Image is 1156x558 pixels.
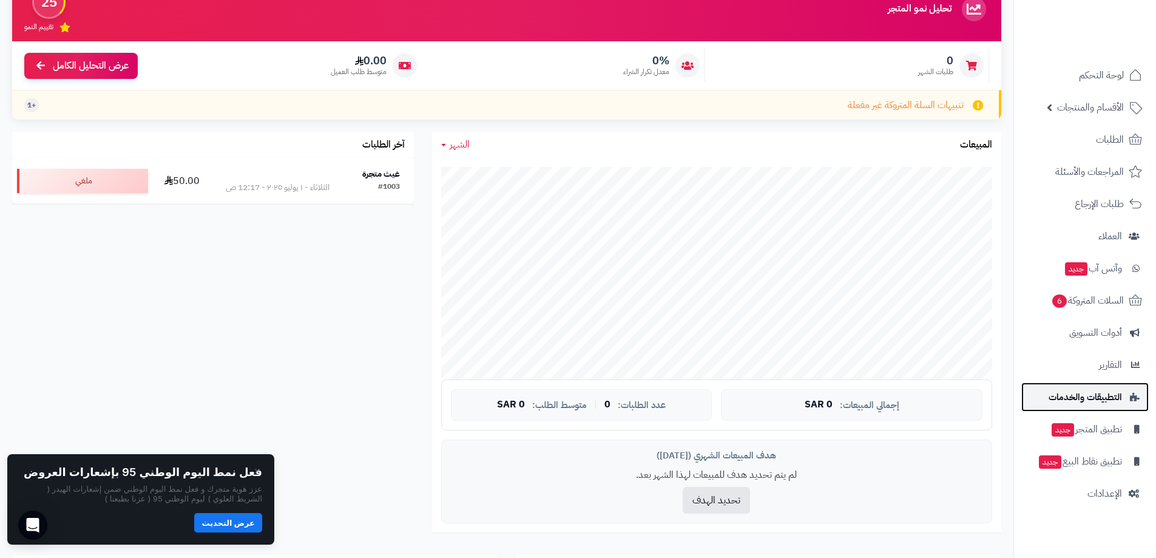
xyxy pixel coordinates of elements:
span: 6 [1052,294,1067,308]
div: Open Intercom Messenger [18,511,47,540]
span: 0 SAR [497,400,525,410]
span: تنبيهات السلة المتروكة غير مفعلة [848,98,964,112]
button: تحديد الهدف [683,487,750,514]
span: التطبيقات والخدمات [1049,389,1122,406]
p: لم يتم تحديد هدف للمبيعات لهذا الشهر بعد. [451,468,982,482]
a: تطبيق المتجرجديد [1021,415,1149,444]
span: الشهر [450,137,470,152]
span: تطبيق المتجر [1050,421,1122,438]
span: العملاء [1098,228,1122,245]
div: الثلاثاء - ١ يوليو ٢٠٢٥ - 12:17 ص [226,182,330,194]
span: متوسط طلب العميل [331,67,387,77]
a: عرض التحليل الكامل [24,53,138,79]
span: 0 [918,54,953,67]
div: هدف المبيعات الشهري ([DATE]) [451,449,982,462]
h2: فعل نمط اليوم الوطني 95 بإشعارات العروض [24,466,262,478]
a: المراجعات والأسئلة [1021,157,1149,186]
span: إجمالي المبيعات: [840,400,899,410]
span: 0 SAR [805,400,833,410]
span: تقييم النمو [24,22,53,32]
span: لوحة التحكم [1079,67,1124,84]
span: جديد [1065,262,1087,276]
h3: آخر الطلبات [362,140,405,151]
span: | [594,400,597,409]
a: الشهر [441,138,470,152]
a: الطلبات [1021,125,1149,154]
span: طلبات الإرجاع [1075,196,1124,213]
div: ملغي [17,169,148,193]
span: الطلبات [1096,131,1124,148]
a: الإعدادات [1021,479,1149,508]
span: 0% [623,54,669,67]
span: السلات المتروكة [1051,292,1124,309]
span: طلبات الشهر [918,67,953,77]
a: وآتس آبجديد [1021,254,1149,283]
a: طلبات الإرجاع [1021,189,1149,219]
span: أدوات التسويق [1069,324,1122,341]
span: معدل تكرار الشراء [623,67,669,77]
a: العملاء [1021,222,1149,251]
span: التقارير [1099,356,1122,373]
span: وآتس آب [1064,260,1122,277]
span: +1 [27,100,36,111]
span: الإعدادات [1087,485,1122,502]
p: عزز هوية متجرك و فعل نمط اليوم الوطني ضمن إشعارات الهيدر ( الشريط العلوي ) ليوم الوطني 95 ( عزنا ... [19,484,262,504]
a: السلات المتروكة6 [1021,286,1149,315]
span: الأقسام والمنتجات [1057,99,1124,116]
span: 0 [604,400,610,410]
span: تطبيق نقاط البيع [1038,453,1122,470]
button: عرض التحديث [194,513,262,532]
span: المراجعات والأسئلة [1055,163,1124,180]
div: #1003 [378,182,400,194]
strong: غيث متجرة [362,168,400,180]
a: التطبيقات والخدمات [1021,383,1149,412]
span: عرض التحليل الكامل [53,59,129,73]
span: متوسط الطلب: [532,400,587,410]
span: 0.00 [331,54,387,67]
h3: المبيعات [960,140,992,151]
a: لوحة التحكم [1021,61,1149,90]
h3: تحليل نمو المتجر [888,4,952,15]
span: جديد [1039,455,1061,469]
span: جديد [1052,423,1074,437]
a: التقارير [1021,350,1149,379]
a: أدوات التسويق [1021,318,1149,347]
td: 50.00 [153,158,212,203]
a: تطبيق نقاط البيعجديد [1021,447,1149,476]
span: عدد الطلبات: [618,400,666,410]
